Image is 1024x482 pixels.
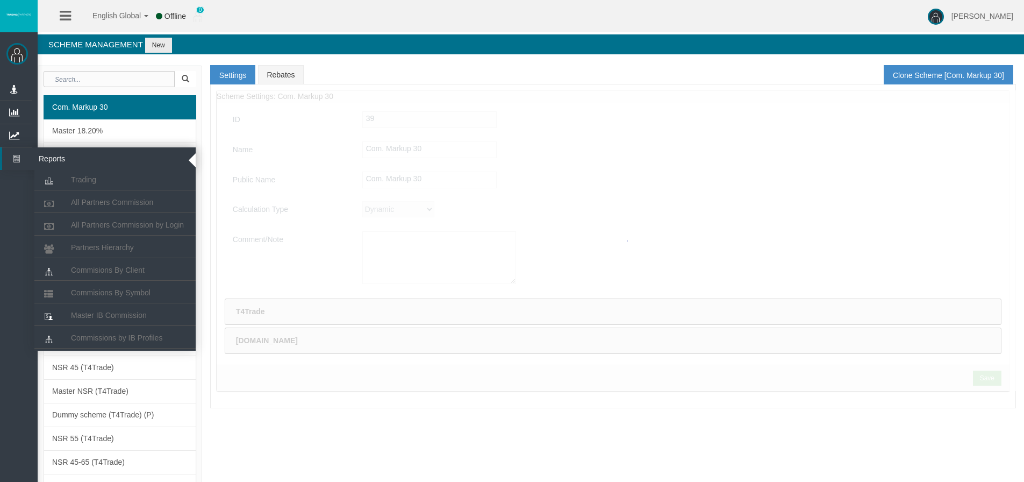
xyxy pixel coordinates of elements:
span: All Partners Commission [71,198,153,207]
a: All Partners Commission by Login [34,215,196,235]
span: Reports [31,147,136,170]
span: Trading [71,175,96,184]
a: Master IB Commission [34,306,196,325]
span: [PERSON_NAME] [951,12,1013,20]
span: Scheme Management [48,40,143,49]
span: Commissions by IB Profiles [71,334,162,342]
span: Commisions By Symbol [71,288,151,297]
span: Partners Hierarchy [71,243,134,252]
input: Search... [44,71,175,87]
span: Commisions By Client [71,266,145,274]
a: Clone Scheme [Com. Markup 30] [884,65,1013,84]
span: Com. Markup 30 [52,103,108,111]
a: Partners Hierarchy [34,238,196,257]
button: New [145,38,172,53]
span: NSR 45-65 (T4Trade) [52,458,125,466]
a: Rebates [258,65,303,84]
img: logo.svg [5,12,32,17]
span: English Global [78,11,141,20]
span: Master IB Commission [71,311,147,320]
span: NSR 45 (T4Trade) [52,363,114,372]
img: user-image [928,9,944,25]
span: NSR 55 (T4Trade) [52,434,114,443]
span: 0 [196,6,205,13]
a: Commisions By Symbol [34,283,196,302]
a: All Partners Commission [34,193,196,212]
a: Settings [210,65,256,84]
a: Reports [2,147,196,170]
img: user_small.png [194,11,202,22]
span: All Partners Commission by Login [71,221,184,229]
span: Master 18.20% [52,126,103,135]
a: Trading [34,170,196,189]
a: Commissions by IB Profiles [34,328,196,348]
span: Offline [164,12,186,20]
span: Dummy scheme (T4Trade) (P) [52,410,154,419]
span: Master NSR (T4Trade) [52,387,128,395]
a: Commisions By Client [34,260,196,280]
